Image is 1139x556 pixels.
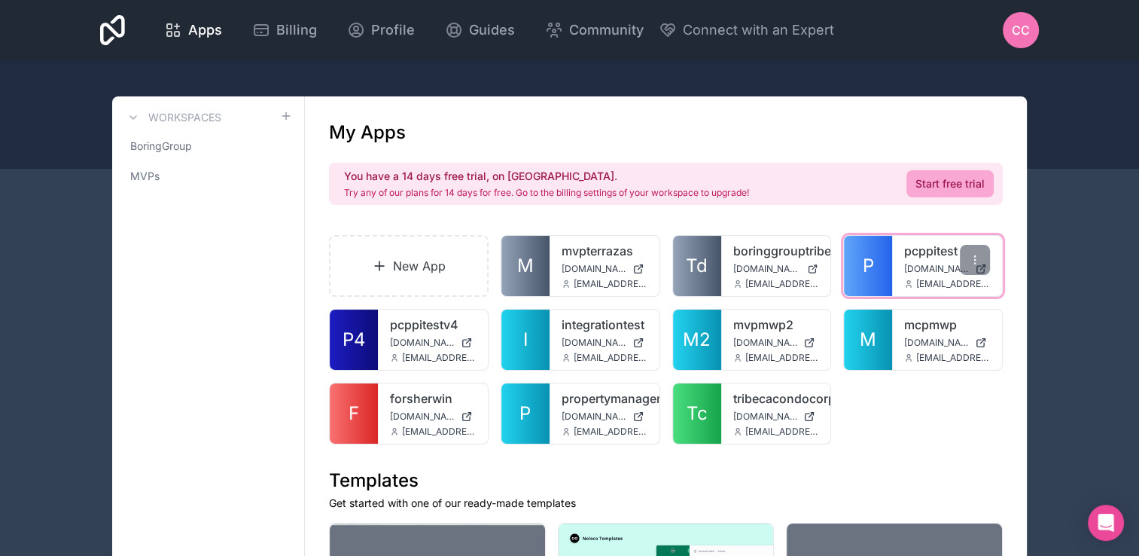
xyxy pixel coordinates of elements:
span: Community [569,20,644,41]
a: integrationtest [562,316,647,334]
a: [DOMAIN_NAME] [562,337,647,349]
a: pcppitest [904,242,990,260]
span: [DOMAIN_NAME] [733,263,802,275]
a: [DOMAIN_NAME] [904,263,990,275]
span: [EMAIL_ADDRESS][DOMAIN_NAME] [745,426,819,438]
span: Td [686,254,708,278]
a: P [501,383,550,444]
a: Profile [335,14,427,47]
span: [EMAIL_ADDRESS][DOMAIN_NAME] [745,352,819,364]
h3: Workspaces [148,110,221,125]
span: P [863,254,874,278]
span: [DOMAIN_NAME] [562,263,626,275]
a: [DOMAIN_NAME] [390,411,476,423]
span: [EMAIL_ADDRESS][DOMAIN_NAME] [402,352,476,364]
span: [DOMAIN_NAME] [733,337,798,349]
a: New App [329,235,489,297]
a: Workspaces [124,108,221,127]
a: [DOMAIN_NAME] [733,337,819,349]
a: mvpmwp2 [733,316,819,334]
p: Try any of our plans for 14 days for free. Go to the billing settings of your workspace to upgrade! [344,187,749,199]
span: Guides [469,20,515,41]
a: boringgrouptribeca [733,242,819,260]
a: pcppitestv4 [390,316,476,334]
span: M [517,254,534,278]
a: BoringGroup [124,133,292,160]
a: Start free trial [906,170,994,197]
span: F [349,402,359,426]
a: [DOMAIN_NAME] [562,411,647,423]
span: M2 [683,328,711,352]
h1: Templates [329,469,1003,493]
span: Apps [188,20,222,41]
span: [EMAIL_ADDRESS][DOMAIN_NAME] [574,352,647,364]
span: P [519,402,531,426]
span: [DOMAIN_NAME] [562,411,626,423]
span: [DOMAIN_NAME] [733,411,798,423]
span: [DOMAIN_NAME] [390,411,455,423]
p: Get started with one of our ready-made templates [329,496,1003,511]
span: Profile [371,20,415,41]
a: P [844,236,892,296]
span: [EMAIL_ADDRESS][DOMAIN_NAME] [574,426,647,438]
a: [DOMAIN_NAME] [733,263,819,275]
span: Connect with an Expert [683,20,834,41]
span: P4 [343,328,366,352]
a: Td [673,236,721,296]
span: [EMAIL_ADDRESS][DOMAIN_NAME] [745,278,819,290]
span: [DOMAIN_NAME] [904,337,969,349]
span: CC [1012,21,1030,39]
span: MVPs [130,169,160,184]
span: M [860,328,876,352]
h1: My Apps [329,121,406,145]
span: I [523,328,528,352]
a: [DOMAIN_NAME] [733,411,819,423]
a: mcpmwp [904,316,990,334]
span: Tc [687,402,708,426]
span: [DOMAIN_NAME] [390,337,455,349]
div: Open Intercom Messenger [1088,505,1124,541]
a: Community [533,14,656,47]
a: propertymanagementssssssss [562,390,647,408]
span: [EMAIL_ADDRESS][DOMAIN_NAME] [916,352,990,364]
a: Apps [152,14,234,47]
a: [DOMAIN_NAME] [904,337,990,349]
a: [DOMAIN_NAME] [562,263,647,275]
a: forsherwin [390,390,476,408]
a: I [501,310,550,370]
a: Billing [240,14,329,47]
span: [DOMAIN_NAME] [562,337,626,349]
button: Connect with an Expert [659,20,834,41]
a: F [330,383,378,444]
span: Billing [276,20,317,41]
a: Tc [673,383,721,444]
span: [EMAIL_ADDRESS][DOMAIN_NAME] [916,278,990,290]
a: Guides [433,14,527,47]
a: M2 [673,310,721,370]
a: tribecacondocorp [733,390,819,408]
span: [EMAIL_ADDRESS][DOMAIN_NAME] [402,426,476,438]
span: [DOMAIN_NAME] [904,263,969,275]
span: BoringGroup [130,139,192,154]
span: [EMAIL_ADDRESS][DOMAIN_NAME] [574,278,647,290]
h2: You have a 14 days free trial, on [GEOGRAPHIC_DATA]. [344,169,749,184]
a: [DOMAIN_NAME] [390,337,476,349]
a: M [844,310,892,370]
a: P4 [330,310,378,370]
a: MVPs [124,163,292,190]
a: mvpterrazas [562,242,647,260]
a: M [501,236,550,296]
